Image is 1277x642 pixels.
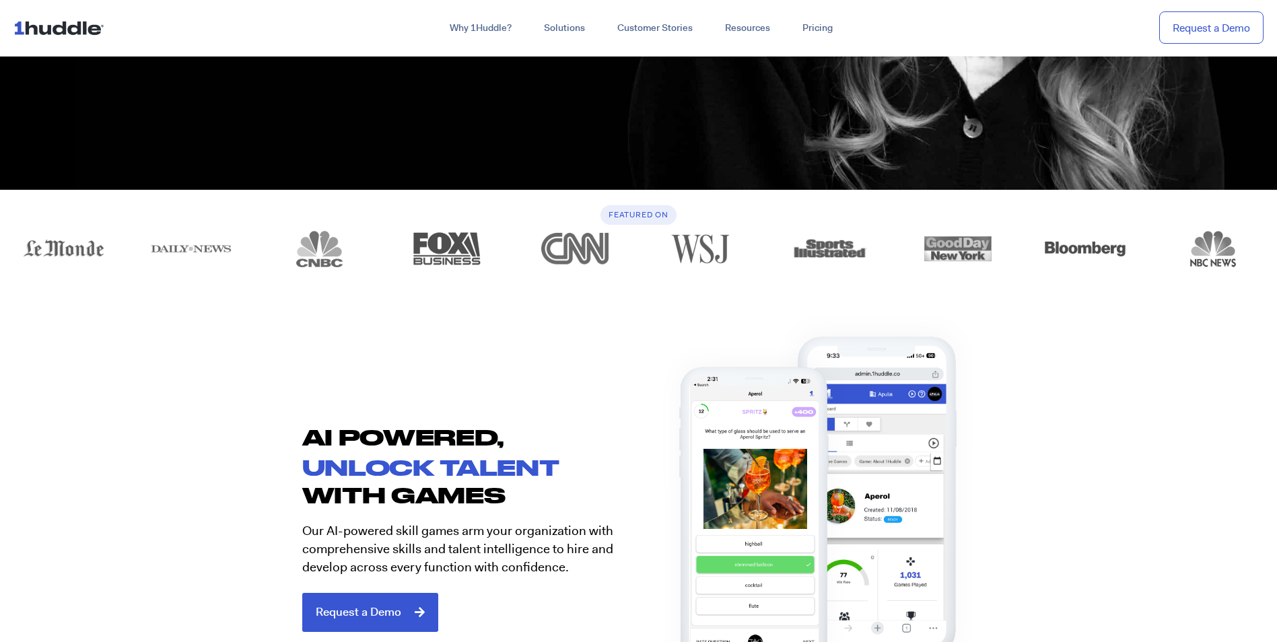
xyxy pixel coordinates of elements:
div: 12 of 12 [127,230,255,267]
a: logo_wsj [638,230,766,267]
div: 7 of 12 [1021,230,1149,267]
img: logo_dailynews [144,230,238,267]
a: logo_dailynews [127,230,255,267]
a: Customer Stories [601,16,709,40]
span: Request a Demo [316,606,401,618]
a: Request a Demo [1159,11,1264,44]
img: logo_goodday [910,230,1004,267]
img: logo_wsj [655,230,749,267]
a: logo_sports [766,230,894,267]
img: logo_fox [400,230,494,267]
img: logo_cnbc [272,230,366,267]
a: Solutions [528,16,601,40]
a: logo_fox [383,230,511,267]
p: Our AI-powered skill games arm your organization with comprehensive skills and talent intelligenc... [302,522,629,576]
h2: with games [302,485,639,505]
a: Request a Demo [302,593,438,632]
div: 5 of 12 [766,230,894,267]
h2: AI POWERED, [302,423,639,450]
img: logo_cnn [527,230,621,267]
img: logo_bloomberg [1038,230,1132,267]
div: 1 of 12 [255,230,383,267]
a: logo_goodday [894,230,1022,267]
a: logo_cnbc [255,230,383,267]
div: 3 of 12 [511,230,639,267]
a: logo_bloomberg [1021,230,1149,267]
a: logo_cnn [511,230,639,267]
div: 2 of 12 [383,230,511,267]
img: logo_sports [783,230,877,267]
div: 4 of 12 [638,230,766,267]
div: 6 of 12 [894,230,1022,267]
a: Why 1Huddle? [434,16,528,40]
h6: Featured On [600,205,677,225]
img: ... [13,15,110,40]
img: logo_lemonde [17,230,111,267]
a: Resources [709,16,786,40]
a: Pricing [786,16,849,40]
h2: unlock talent [302,457,639,478]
